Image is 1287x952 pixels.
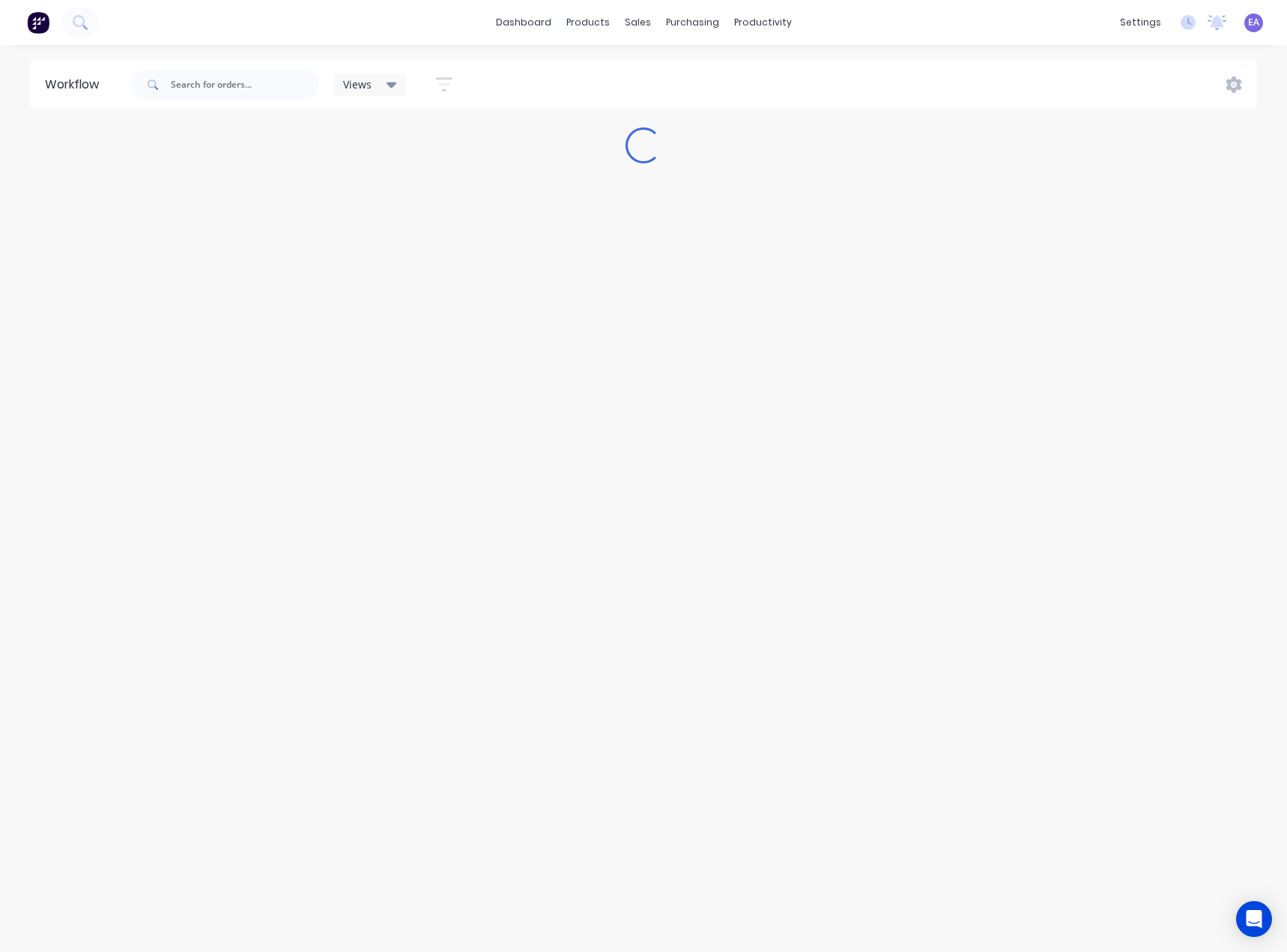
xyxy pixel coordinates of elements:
[343,76,372,92] span: Views
[171,70,319,100] input: Search for orders...
[658,11,727,34] div: purchasing
[1112,11,1169,34] div: settings
[1248,16,1259,29] span: EA
[45,76,106,94] div: Workflow
[1236,901,1272,937] div: Open Intercom Messenger
[617,11,658,34] div: sales
[488,11,559,34] a: dashboard
[559,11,617,34] div: products
[727,11,799,34] div: productivity
[27,11,49,34] img: Factory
